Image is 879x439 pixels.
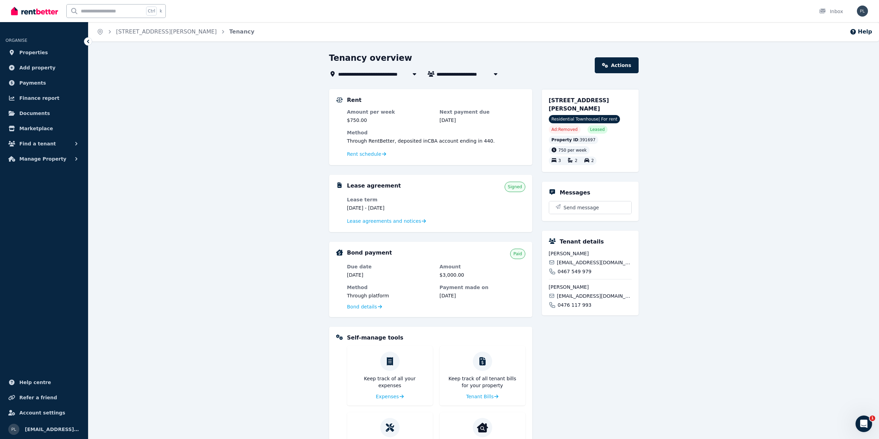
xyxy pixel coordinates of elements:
span: 0467 549 979 [558,268,592,275]
a: Account settings [6,406,83,420]
h5: Self-manage tools [347,334,403,342]
button: Help [850,28,872,36]
span: Lease agreements and notices [347,218,421,225]
span: Help centre [19,378,51,386]
span: Marketplace [19,124,53,133]
span: [EMAIL_ADDRESS][DOMAIN_NAME] [557,259,631,266]
dt: Method [347,284,433,291]
a: Help centre [6,375,83,389]
button: Manage Property [6,152,83,166]
h1: Tenancy overview [329,53,412,64]
span: Payments [19,79,46,87]
span: 2 [591,159,594,163]
span: [PERSON_NAME] [549,250,632,257]
h5: Lease agreement [347,182,401,190]
div: : 391697 [549,136,599,144]
span: 3 [558,159,561,163]
span: Send message [564,204,599,211]
dt: Payment made on [440,284,525,291]
span: [EMAIL_ADDRESS][DOMAIN_NAME] [557,293,631,299]
dt: Lease term [347,196,433,203]
a: Tenant Bills [466,393,499,400]
button: Send message [549,201,631,214]
dd: [DATE] - [DATE] [347,204,433,211]
span: Manage Property [19,155,66,163]
span: Finance report [19,94,59,102]
span: 2 [575,159,577,163]
a: Tenancy [229,28,255,35]
a: [STREET_ADDRESS][PERSON_NAME] [116,28,217,35]
span: Properties [19,48,48,57]
span: Tenant Bills [466,393,494,400]
dd: Through platform [347,292,433,299]
span: Find a tenant [19,140,56,148]
dd: [DATE] [440,292,525,299]
h5: Tenant details [560,238,604,246]
span: 1 [870,416,875,421]
iframe: Intercom live chat [856,416,872,432]
span: Documents [19,109,50,117]
span: Ctrl [146,7,157,16]
a: Properties [6,46,83,59]
dt: Next payment due [440,108,525,115]
img: Rental Payments [336,97,343,103]
span: 750 per week [558,148,587,153]
img: plmarkt@gmail.com [8,424,19,435]
img: Condition reports [477,422,488,433]
span: [PERSON_NAME] [549,284,632,290]
span: 0476 117 993 [558,302,592,308]
dd: [DATE] [440,117,525,124]
a: Payments [6,76,83,90]
span: [EMAIL_ADDRESS][DOMAIN_NAME] [25,425,80,433]
span: ORGANISE [6,38,27,43]
span: Ad: Removed [552,127,578,132]
nav: Breadcrumb [88,22,263,41]
a: Actions [595,57,638,73]
span: Residential Townhouse | For rent [549,115,620,123]
dd: [DATE] [347,271,433,278]
dt: Amount per week [347,108,433,115]
a: Marketplace [6,122,83,135]
span: Through RentBetter , deposited in CBA account ending in 440 . [347,138,495,144]
a: Expenses [376,393,404,400]
div: Inbox [819,8,843,15]
a: Bond details [347,303,382,310]
span: Add property [19,64,56,72]
h5: Rent [347,96,362,104]
button: Find a tenant [6,137,83,151]
dt: Amount [440,263,525,270]
img: plmarkt@gmail.com [857,6,868,17]
h5: Messages [560,189,590,197]
dt: Method [347,129,525,136]
a: Finance report [6,91,83,105]
span: Expenses [376,393,399,400]
span: Signed [508,184,522,190]
span: Account settings [19,409,65,417]
img: Bond Details [336,249,343,256]
span: Refer a friend [19,393,57,402]
a: Rent schedule [347,151,386,158]
span: k [160,8,162,14]
a: Documents [6,106,83,120]
span: Bond details [347,303,377,310]
span: Leased [590,127,605,132]
a: Lease agreements and notices [347,218,426,225]
a: Add property [6,61,83,75]
dd: $750.00 [347,117,433,124]
a: Refer a friend [6,391,83,404]
p: Keep track of all your expenses [353,375,427,389]
p: Keep track of all tenant bills for your property [445,375,520,389]
img: RentBetter [11,6,58,16]
span: [STREET_ADDRESS][PERSON_NAME] [549,97,609,112]
dt: Due date [347,263,433,270]
span: Property ID [552,137,579,143]
dd: $3,000.00 [440,271,525,278]
span: Rent schedule [347,151,381,158]
span: Paid [513,251,522,257]
h5: Bond payment [347,249,392,257]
